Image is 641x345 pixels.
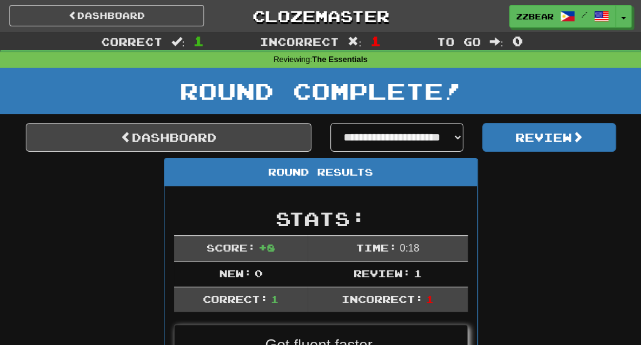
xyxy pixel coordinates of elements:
[101,35,163,48] span: Correct
[342,293,423,305] span: Incorrect:
[400,243,419,253] span: 0 : 18
[348,36,362,47] span: :
[259,242,275,253] span: + 8
[516,11,554,22] span: zzbear
[426,293,434,305] span: 1
[509,5,616,28] a: zzbear /
[581,10,588,19] span: /
[26,123,311,152] a: Dashboard
[254,267,262,279] span: 0
[171,36,185,47] span: :
[370,33,381,48] span: 1
[271,293,279,305] span: 1
[4,78,637,103] h1: Round Complete!
[219,267,252,279] span: New:
[353,267,411,279] span: Review:
[490,36,504,47] span: :
[203,293,268,305] span: Correct:
[356,242,397,253] span: Time:
[223,5,417,27] a: Clozemaster
[164,159,477,186] div: Round Results
[414,267,422,279] span: 1
[482,123,616,152] button: Review
[174,208,468,229] h2: Stats:
[512,33,522,48] span: 0
[207,242,256,253] span: Score:
[9,5,204,26] a: Dashboard
[260,35,339,48] span: Incorrect
[437,35,481,48] span: To go
[312,55,367,64] strong: The Essentials
[193,33,204,48] span: 1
